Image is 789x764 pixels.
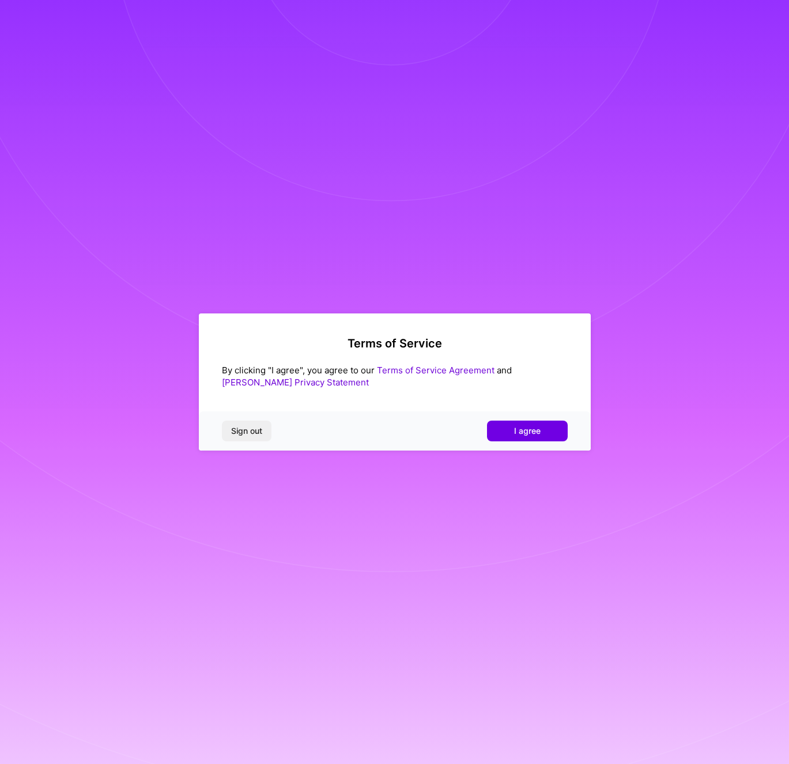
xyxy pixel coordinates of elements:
[514,425,541,437] span: I agree
[222,421,271,441] button: Sign out
[222,336,568,350] h2: Terms of Service
[487,421,568,441] button: I agree
[222,364,568,388] div: By clicking "I agree", you agree to our and
[377,365,494,376] a: Terms of Service Agreement
[231,425,262,437] span: Sign out
[222,377,369,388] a: [PERSON_NAME] Privacy Statement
